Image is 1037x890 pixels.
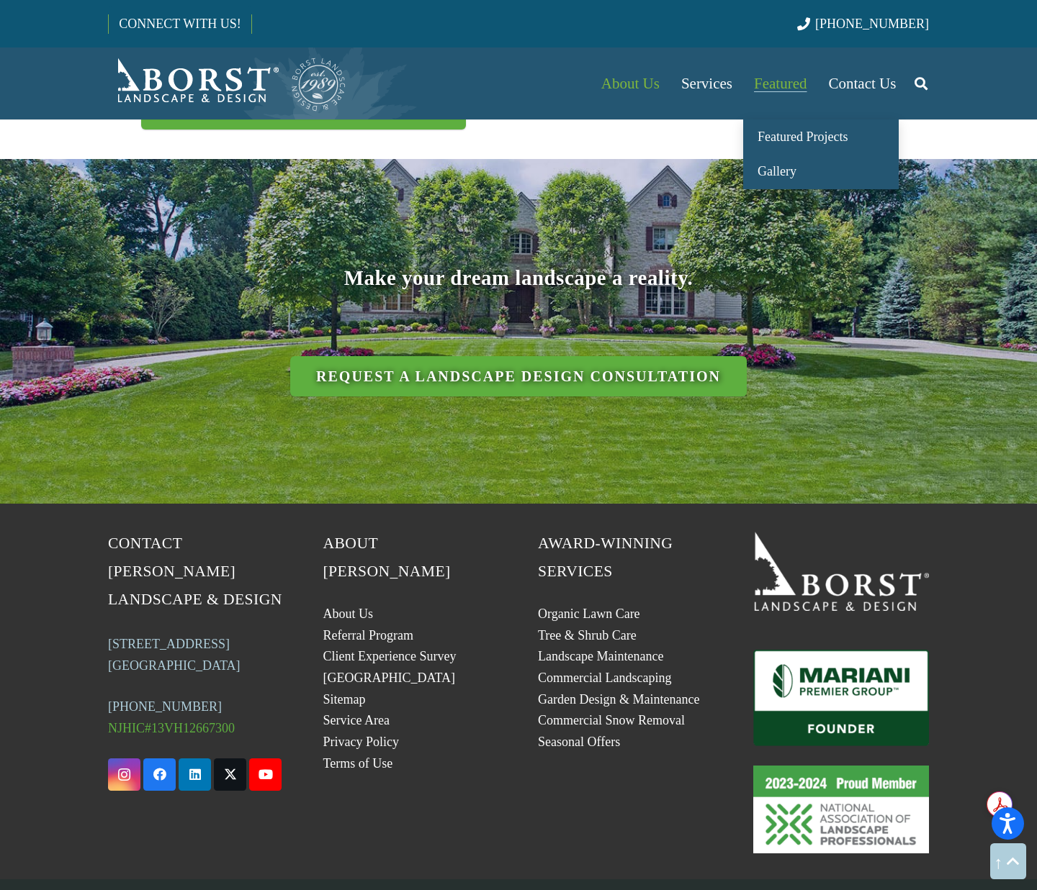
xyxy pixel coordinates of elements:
[214,758,246,791] a: X
[681,75,732,92] span: Services
[143,758,176,791] a: Facebook
[753,766,930,853] a: 23-24_Proud_Member_logo
[323,735,400,749] a: Privacy Policy
[108,637,241,673] a: [STREET_ADDRESS][GEOGRAPHIC_DATA]
[290,356,747,396] a: Request a Landscape Design Consultation
[743,119,899,155] a: Featured Projects
[538,735,620,749] a: Seasonal Offers
[670,47,743,119] a: Services
[829,75,897,92] span: Contact Us
[109,6,251,41] a: CONNECT WITH US!
[323,713,390,727] a: Service Area
[323,649,457,663] a: Client Experience Survey
[743,155,899,190] a: Gallery
[323,535,451,580] span: About [PERSON_NAME]
[538,713,685,727] a: Commercial Snow Removal
[323,692,366,707] a: Sitemap
[108,721,235,735] span: NJHIC#13VH12667300
[753,530,930,610] a: 19BorstLandscape_Logo_W
[753,650,930,746] a: Mariani_Badge_Full_Founder
[249,758,282,791] a: YouTube
[591,47,670,119] a: About Us
[818,47,907,119] a: Contact Us
[754,75,807,92] span: Featured
[990,843,1026,879] a: Back to top
[344,266,693,289] span: Make your dream landscape a reality.
[743,47,817,119] a: Featured
[538,649,663,663] a: Landscape Maintenance
[108,55,347,112] a: Borst-Logo
[323,671,456,685] a: [GEOGRAPHIC_DATA]
[538,671,671,685] a: Commercial Landscaping
[108,758,140,791] a: Instagram
[907,65,935,101] a: Search
[323,607,374,621] a: About Us
[601,75,660,92] span: About Us
[108,535,282,608] span: Contact [PERSON_NAME] Landscape & Design
[323,756,393,771] a: Terms of Use
[538,628,637,642] a: Tree & Shrub Care
[179,758,211,791] a: LinkedIn
[815,17,929,31] span: [PHONE_NUMBER]
[758,130,848,144] span: Featured Projects
[108,699,222,714] a: [PHONE_NUMBER]
[797,17,929,31] a: [PHONE_NUMBER]
[758,164,796,178] span: Gallery
[323,628,413,642] a: Referral Program
[538,607,640,621] a: Organic Lawn Care
[538,535,673,580] span: Award-Winning Services
[538,692,699,707] a: Garden Design & Maintenance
